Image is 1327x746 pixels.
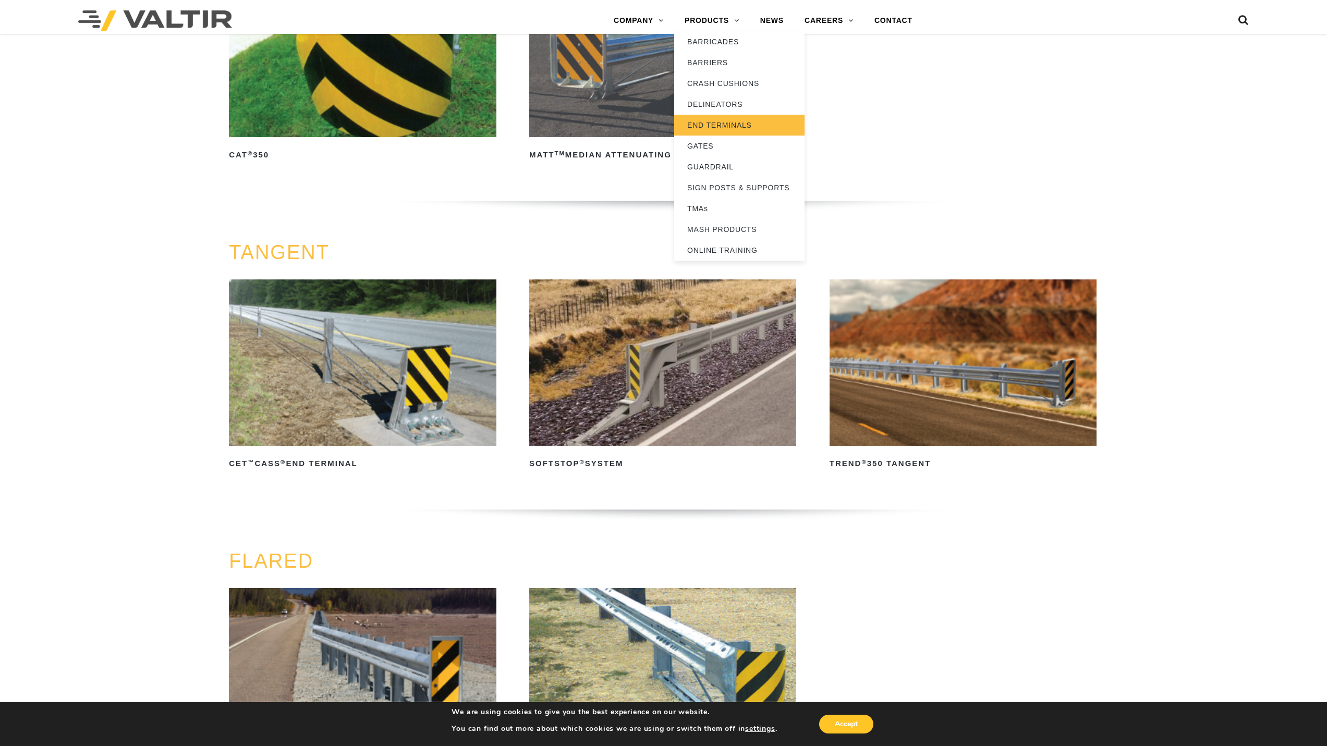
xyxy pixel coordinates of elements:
[674,73,805,94] a: CRASH CUSHIONS
[745,724,775,733] button: settings
[555,150,565,156] sup: TM
[674,31,805,52] a: BARRICADES
[529,456,796,472] h2: SoftStop System
[580,459,585,465] sup: ®
[819,715,873,733] button: Accept
[603,10,674,31] a: COMPANY
[452,707,777,717] p: We are using cookies to give you the best experience on our website.
[794,10,864,31] a: CAREERS
[281,459,286,465] sup: ®
[229,146,496,163] h2: CAT 350
[229,456,496,472] h2: CET CASS End Terminal
[674,115,805,136] a: END TERMINALS
[830,456,1097,472] h2: TREND 350 Tangent
[864,10,923,31] a: CONTACT
[861,459,867,465] sup: ®
[248,459,254,465] sup: ™
[674,10,750,31] a: PRODUCTS
[78,10,232,31] img: Valtir
[529,279,796,472] a: SoftStop®System
[674,240,805,261] a: ONLINE TRAINING
[830,279,1097,472] a: TREND®350 Tangent
[674,136,805,156] a: GATES
[674,177,805,198] a: SIGN POSTS & SUPPORTS
[674,94,805,115] a: DELINEATORS
[229,241,330,263] a: TANGENT
[674,219,805,240] a: MASH PRODUCTS
[750,10,794,31] a: NEWS
[248,150,253,156] sup: ®
[529,146,796,163] h2: MATT Median Attenuating TREND Terminal
[674,52,805,73] a: BARRIERS
[452,724,777,733] p: You can find out more about which cookies we are using or switch them off in .
[529,279,796,446] img: SoftStop System End Terminal
[229,279,496,472] a: CET™CASS®End Terminal
[674,156,805,177] a: GUARDRAIL
[674,198,805,219] a: TMAs
[229,550,313,572] a: FLARED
